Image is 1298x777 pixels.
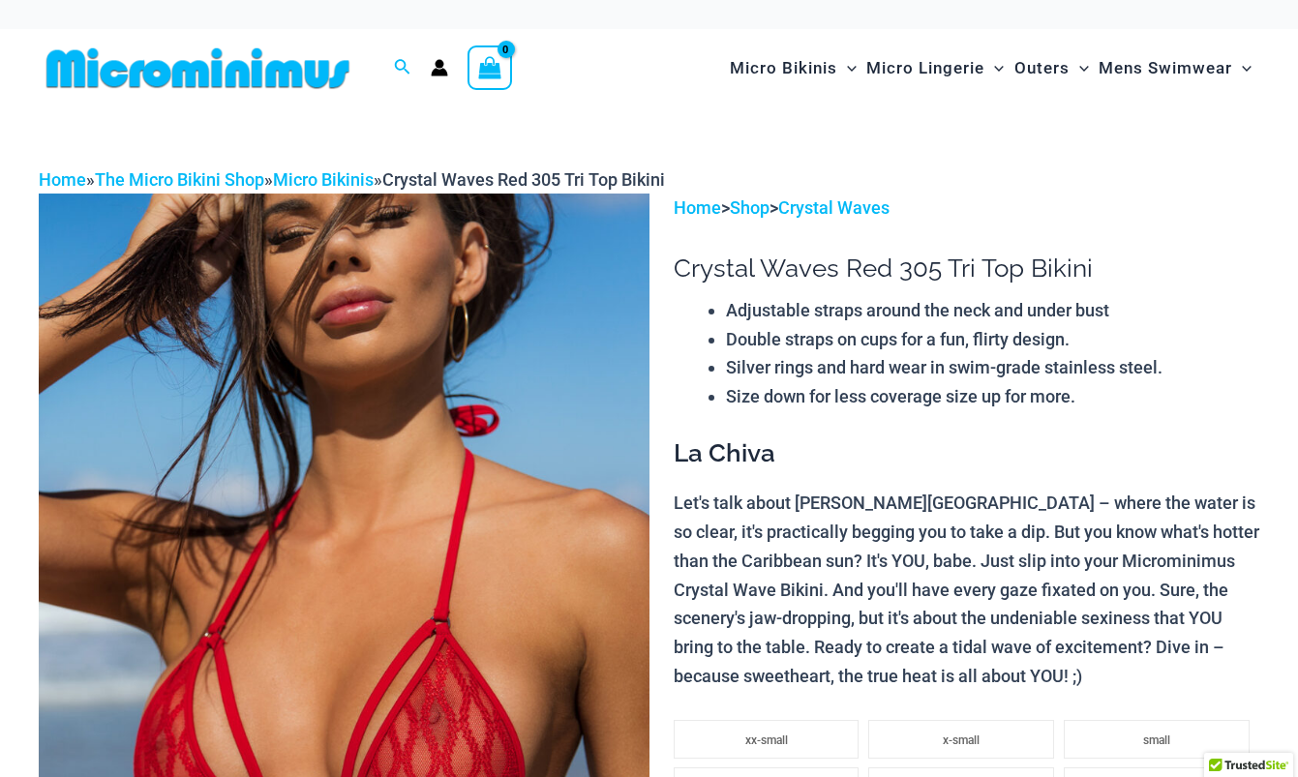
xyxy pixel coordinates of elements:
li: x-small [868,720,1054,759]
nav: Site Navigation [722,36,1259,101]
span: Mens Swimwear [1099,44,1232,93]
a: Micro Bikinis [273,169,374,190]
li: Adjustable straps around the neck and under bust [726,296,1259,325]
span: x-small [943,733,980,747]
a: Home [39,169,86,190]
li: Size down for less coverage size up for more. [726,382,1259,411]
h1: Crystal Waves Red 305 Tri Top Bikini [674,254,1259,284]
span: xx-small [745,733,788,747]
p: Let's talk about [PERSON_NAME][GEOGRAPHIC_DATA] – where the water is so clear, it's practically b... [674,489,1259,690]
a: Micro LingerieMenu ToggleMenu Toggle [861,39,1009,98]
span: Menu Toggle [837,44,857,93]
p: > > [674,194,1259,223]
a: Mens SwimwearMenu ToggleMenu Toggle [1094,39,1256,98]
a: Crystal Waves [778,197,890,218]
span: Micro Bikinis [730,44,837,93]
a: Micro BikinisMenu ToggleMenu Toggle [725,39,861,98]
li: xx-small [674,720,860,759]
span: Micro Lingerie [866,44,984,93]
span: Outers [1014,44,1070,93]
a: View Shopping Cart, empty [468,45,512,90]
h3: La Chiva [674,437,1259,470]
span: Crystal Waves Red 305 Tri Top Bikini [382,169,665,190]
a: Shop [730,197,770,218]
a: Home [674,197,721,218]
a: The Micro Bikini Shop [95,169,264,190]
a: OutersMenu ToggleMenu Toggle [1010,39,1094,98]
span: Menu Toggle [1070,44,1089,93]
a: Search icon link [394,56,411,80]
img: MM SHOP LOGO FLAT [39,46,357,90]
a: Account icon link [431,59,448,76]
span: » » » [39,169,665,190]
span: Menu Toggle [984,44,1004,93]
span: Menu Toggle [1232,44,1252,93]
span: small [1143,733,1170,747]
li: Double straps on cups for a fun, flirty design. [726,325,1259,354]
li: Silver rings and hard wear in swim-grade stainless steel. [726,353,1259,382]
li: small [1064,720,1250,759]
